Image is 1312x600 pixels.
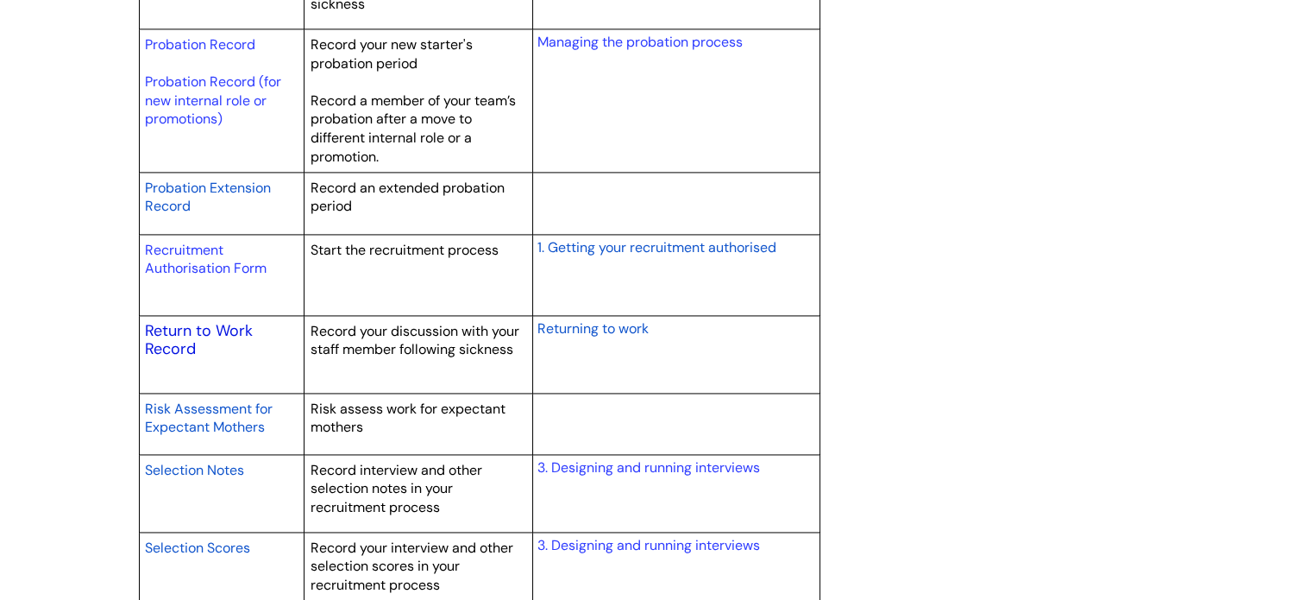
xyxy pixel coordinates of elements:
span: Record interview and other selection notes in your recruitment process [311,461,482,516]
span: Record your discussion with your staff member following sickness [311,322,519,359]
span: Start the recruitment process [311,241,499,259]
span: Selection Scores [145,539,250,557]
a: Probation Record (for new internal role or promotions) [145,73,281,128]
a: Recruitment Authorisation Form [145,241,267,278]
a: Probation Extension Record [145,177,271,217]
span: Record an extended probation period [311,179,505,216]
a: Returning to work [537,318,648,338]
a: Selection Scores [145,537,250,558]
a: Return to Work Record [145,320,253,360]
span: Record a member of your team’s probation after a move to different internal role or a promotion. [311,92,516,166]
span: Risk Assessment for Expectant Mothers [145,400,273,437]
span: Risk assess work for expectant mothers [311,400,505,437]
a: 1. Getting your recruitment authorised [537,237,775,257]
a: Managing the probation process [537,33,742,51]
a: 3. Designing and running interviews [537,536,759,554]
span: Probation Extension Record [145,179,271,216]
span: Record your new starter's probation period [311,35,473,73]
span: 1. Getting your recruitment authorised [537,238,775,256]
a: Selection Notes [145,459,244,480]
a: Risk Assessment for Expectant Mothers [145,398,273,438]
span: Record your interview and other selection scores in your recruitment process [311,539,513,594]
a: 3. Designing and running interviews [537,458,759,477]
span: Returning to work [537,319,648,338]
a: Probation Record [145,35,255,54]
span: Selection Notes [145,461,244,479]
